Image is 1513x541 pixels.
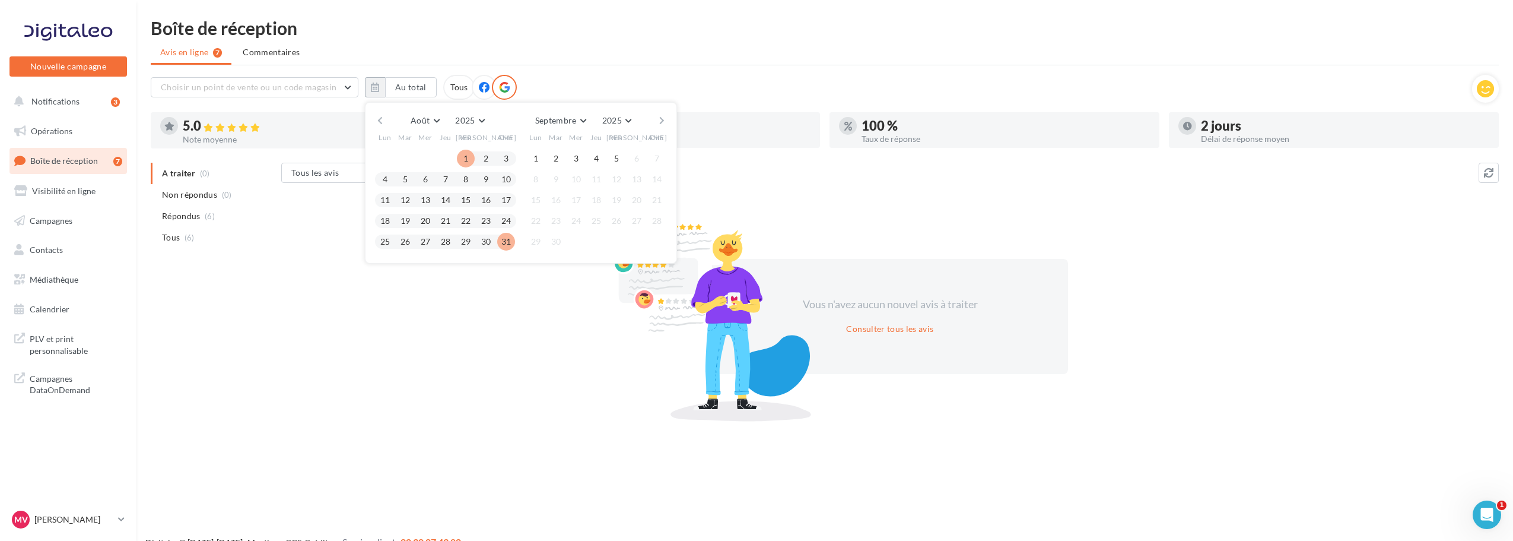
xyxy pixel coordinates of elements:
[477,212,495,230] button: 23
[499,132,513,143] span: Dim
[587,191,605,209] button: 18
[527,212,545,230] button: 22
[457,191,475,209] button: 15
[365,77,437,97] button: Au total
[456,132,517,143] span: [PERSON_NAME]
[376,212,394,230] button: 18
[111,97,120,107] div: 3
[587,150,605,167] button: 4
[32,186,96,196] span: Visibilité en ligne
[162,210,201,222] span: Répondus
[151,19,1499,37] div: Boîte de réception
[497,170,515,188] button: 10
[281,163,400,183] button: Tous les avis
[9,508,127,531] a: Mv [PERSON_NAME]
[1201,135,1489,143] div: Délai de réponse moyen
[628,150,646,167] button: 6
[417,191,434,209] button: 13
[14,514,28,526] span: Mv
[376,191,394,209] button: 11
[396,191,414,209] button: 12
[151,77,358,97] button: Choisir un point de vente ou un code magasin
[569,132,583,143] span: Mer
[376,170,394,188] button: 4
[396,212,414,230] button: 19
[547,150,565,167] button: 2
[477,233,495,251] button: 30
[161,82,336,92] span: Choisir un point de vente ou un code magasin
[7,238,129,262] a: Contacts
[587,212,605,230] button: 25
[648,212,666,230] button: 28
[477,150,495,167] button: 2
[527,150,545,167] button: 1
[7,297,129,322] a: Calendrier
[597,112,636,129] button: 2025
[1201,119,1489,132] div: 2 jours
[477,170,495,188] button: 9
[628,191,646,209] button: 20
[7,366,129,401] a: Campagnes DataOnDemand
[7,119,129,144] a: Opérations
[648,191,666,209] button: 21
[527,233,545,251] button: 29
[443,75,475,100] div: Tous
[222,190,232,200] span: (0)
[7,267,129,292] a: Médiathèque
[7,326,129,361] a: PLV et print personnalisable
[650,132,664,143] span: Dim
[31,96,80,106] span: Notifications
[648,150,666,167] button: 7
[185,233,195,242] span: (6)
[437,233,454,251] button: 28
[567,212,585,230] button: 24
[9,56,127,77] button: Nouvelle campagne
[379,132,392,143] span: Lun
[457,150,475,167] button: 1
[30,371,122,396] span: Campagnes DataOnDemand
[30,304,69,314] span: Calendrier
[418,132,433,143] span: Mer
[497,233,515,251] button: 31
[457,212,475,230] button: 22
[183,119,471,133] div: 5.0
[457,233,475,251] button: 29
[602,115,622,125] span: 2025
[477,191,495,209] button: 16
[648,170,666,188] button: 14
[398,132,412,143] span: Mar
[7,179,129,204] a: Visibilité en ligne
[608,150,625,167] button: 5
[608,212,625,230] button: 26
[30,331,122,356] span: PLV et print personnalisable
[608,170,625,188] button: 12
[590,132,602,143] span: Jeu
[628,212,646,230] button: 27
[567,150,585,167] button: 3
[113,157,122,166] div: 7
[162,189,217,201] span: Non répondus
[34,514,113,526] p: [PERSON_NAME]
[628,170,646,188] button: 13
[527,191,545,209] button: 15
[549,132,563,143] span: Mar
[7,208,129,233] a: Campagnes
[497,191,515,209] button: 17
[437,191,454,209] button: 14
[497,212,515,230] button: 24
[535,115,577,125] span: Septembre
[455,115,475,125] span: 2025
[30,156,98,166] span: Boîte de réception
[1473,501,1501,529] iframe: Intercom live chat
[417,212,434,230] button: 20
[183,135,471,144] div: Note moyenne
[385,77,437,97] button: Au total
[547,212,565,230] button: 23
[547,170,565,188] button: 9
[205,211,215,221] span: (6)
[788,297,992,312] div: Vous n'avez aucun nouvel avis à traiter
[841,322,938,336] button: Consulter tous les avis
[457,170,475,188] button: 8
[30,215,72,225] span: Campagnes
[411,115,430,125] span: Août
